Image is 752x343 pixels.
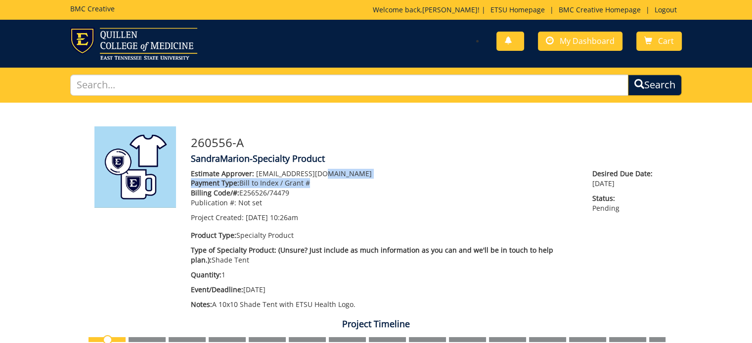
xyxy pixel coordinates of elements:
[191,300,578,309] p: A 10x10 Shade Tent with ETSU Health Logo.
[87,319,665,329] h4: Project Timeline
[592,193,658,203] span: Status:
[191,270,221,279] span: Quantity:
[70,5,115,12] h5: BMC Creative
[191,178,578,188] p: Bill to Index / Grant #
[191,154,658,164] h4: SandraMarion-Specialty Product
[191,188,578,198] p: E256526/74479
[373,5,682,15] p: Welcome back, ! | | |
[191,300,212,309] span: Notes:
[191,169,254,178] span: Estimate Approver:
[191,270,578,280] p: 1
[422,5,478,14] a: [PERSON_NAME]
[592,169,658,179] span: Desired Due Date:
[70,75,629,96] input: Search...
[238,198,262,207] span: Not set
[191,136,658,149] h3: 260556-A
[650,5,682,14] a: Logout
[592,193,658,213] p: Pending
[191,285,578,295] p: [DATE]
[628,75,682,96] button: Search
[191,198,236,207] span: Publication #:
[191,285,243,294] span: Event/Deadline:
[636,32,682,51] a: Cart
[191,230,578,240] p: Specialty Product
[191,245,578,265] p: Shade Tent
[191,169,578,179] p: [EMAIL_ADDRESS][DOMAIN_NAME]
[94,126,176,208] img: Product featured image
[538,32,622,51] a: My Dashboard
[554,5,646,14] a: BMC Creative Homepage
[592,169,658,189] p: [DATE]
[246,213,298,222] span: [DATE] 10:26am
[191,230,236,240] span: Product Type:
[486,5,550,14] a: ETSU Homepage
[191,213,244,222] span: Project Created:
[191,188,239,197] span: Billing Code/#:
[70,28,197,60] img: ETSU logo
[658,36,674,46] span: Cart
[191,178,239,188] span: Payment Type:
[560,36,615,46] span: My Dashboard
[191,245,553,265] span: Type of Specialty Product: (Unsure? Just include as much information as you can and we'll be in t...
